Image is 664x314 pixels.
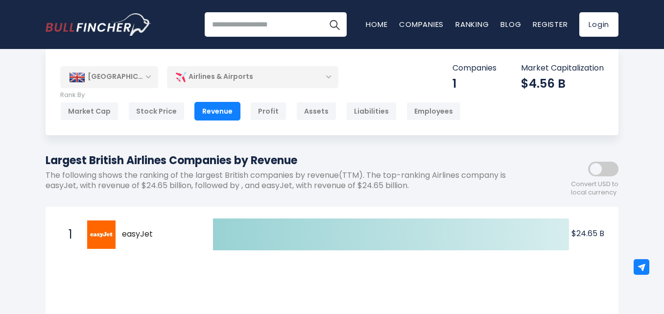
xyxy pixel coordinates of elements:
div: Revenue [194,102,240,121]
img: Bullfincher logo [46,13,151,36]
div: Profit [250,102,286,121]
div: Airlines & Airports [167,66,338,88]
div: $4.56 B [521,76,604,91]
div: Assets [296,102,336,121]
p: Rank By [60,91,461,99]
p: The following shows the ranking of the largest British companies by revenue(TTM). The top-ranking... [46,170,530,191]
h1: Largest British Airlines Companies by Revenue [46,152,530,169]
div: Liabilities [346,102,397,121]
a: Login [579,12,618,37]
span: 1 [64,226,73,243]
a: Register [533,19,568,29]
a: Ranking [455,19,489,29]
div: Employees [406,102,461,121]
button: Search [322,12,347,37]
p: Companies [452,63,497,73]
p: Market Capitalization [521,63,604,73]
div: Stock Price [128,102,185,121]
text: $24.65 B [571,228,604,239]
div: 1 [452,76,497,91]
a: Blog [500,19,521,29]
img: easyJet [87,220,116,249]
a: Go to homepage [46,13,151,36]
a: Home [366,19,387,29]
div: [GEOGRAPHIC_DATA] [60,66,158,88]
div: Market Cap [60,102,119,121]
a: Companies [399,19,444,29]
span: easyJet [122,229,196,240]
span: Convert USD to local currency [571,180,618,197]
